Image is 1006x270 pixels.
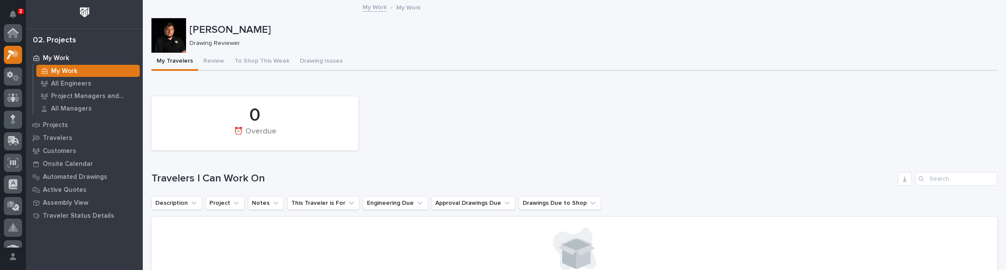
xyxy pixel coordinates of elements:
a: Projects [26,118,143,131]
div: 0 [166,105,344,126]
button: My Travelers [151,53,198,71]
a: Active Quotes [26,183,143,196]
p: Drawing Reviewer [190,40,990,47]
a: My Work [363,2,387,12]
a: Travelers [26,131,143,144]
button: To Shop This Week [229,53,295,71]
input: Search [915,172,997,186]
button: Review [198,53,229,71]
p: [PERSON_NAME] [190,24,994,36]
a: Assembly View [26,196,143,209]
p: Project Managers and Engineers [51,92,136,100]
p: Onsite Calendar [43,160,93,168]
a: All Engineers [33,77,143,89]
p: Active Quotes [43,186,87,194]
p: Assembly View [43,199,88,207]
p: All Managers [51,105,92,113]
p: Projects [43,121,68,129]
button: Description [151,196,202,210]
a: My Work [26,51,143,64]
button: Project [206,196,244,210]
button: Notifications [4,5,22,23]
p: 3 [19,8,22,14]
a: My Work [33,65,143,77]
a: Automated Drawings [26,170,143,183]
p: My Work [51,67,77,75]
p: Customers [43,147,76,155]
h1: Travelers I Can Work On [151,172,894,185]
p: My Work [396,2,421,12]
a: Onsite Calendar [26,157,143,170]
button: Engineering Due [363,196,428,210]
div: Notifications3 [11,10,22,24]
p: Travelers [43,134,72,142]
button: Drawings Due to Shop [519,196,601,210]
p: Traveler Status Details [43,212,114,220]
button: Notes [248,196,284,210]
p: Automated Drawings [43,173,107,181]
div: ⏰ Overdue [166,127,344,145]
a: Customers [26,144,143,157]
p: All Engineers [51,80,91,88]
img: Workspace Logo [77,4,93,20]
div: 02. Projects [33,36,76,45]
a: All Managers [33,102,143,114]
button: This Traveler is For [287,196,360,210]
a: Project Managers and Engineers [33,90,143,102]
a: Traveler Status Details [26,209,143,222]
button: Drawing Issues [295,53,348,71]
p: My Work [43,54,69,62]
button: Approval Drawings Due [431,196,515,210]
